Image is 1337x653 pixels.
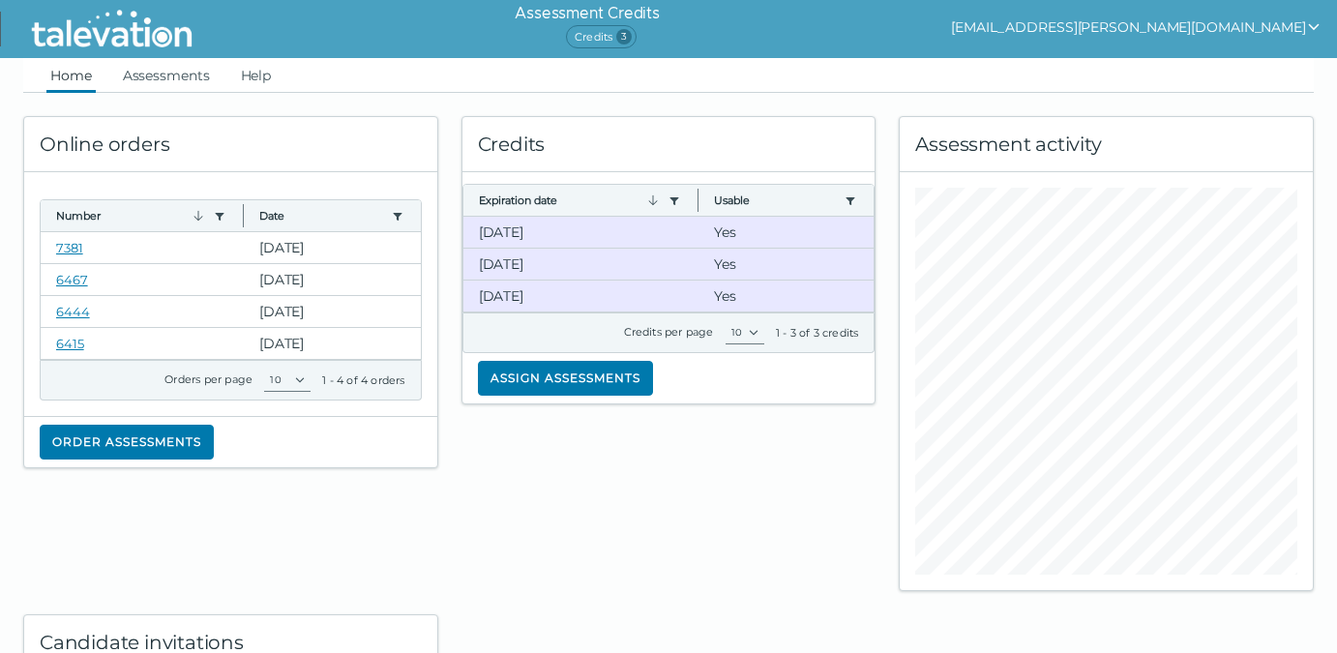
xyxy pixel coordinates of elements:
button: Expiration date [479,193,661,208]
clr-dg-cell: Yes [698,281,874,312]
div: 1 - 4 of 4 orders [322,372,404,388]
clr-dg-cell: [DATE] [244,232,421,263]
clr-dg-cell: Yes [698,249,874,280]
button: Column resize handle [692,179,704,221]
button: Assign assessments [478,361,653,396]
clr-dg-cell: Yes [698,217,874,248]
img: Talevation_Logo_Transparent_white.png [23,5,200,53]
button: show user actions [951,15,1322,39]
div: Online orders [24,117,437,172]
clr-dg-cell: [DATE] [244,328,421,359]
clr-dg-cell: [DATE] [244,264,421,295]
button: Usable [714,193,837,208]
div: Credits [462,117,876,172]
div: Assessment activity [900,117,1313,172]
clr-dg-cell: [DATE] [463,281,698,312]
button: Number [56,208,206,223]
a: 7381 [56,240,83,255]
clr-dg-cell: [DATE] [244,296,421,327]
clr-dg-cell: [DATE] [463,217,698,248]
a: Home [46,58,96,93]
label: Credits per page [624,325,714,339]
a: Help [237,58,276,93]
a: 6467 [56,272,88,287]
span: 3 [616,29,632,45]
button: Order assessments [40,425,214,460]
a: 6444 [56,304,90,319]
a: Assessments [119,58,214,93]
button: Column resize handle [237,194,250,236]
div: 1 - 3 of 3 credits [776,325,859,341]
label: Orders per page [164,372,253,386]
h6: Assessment Credits [515,2,659,25]
button: Date [259,208,384,223]
span: Credits [566,25,637,48]
a: 6415 [56,336,84,351]
clr-dg-cell: [DATE] [463,249,698,280]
